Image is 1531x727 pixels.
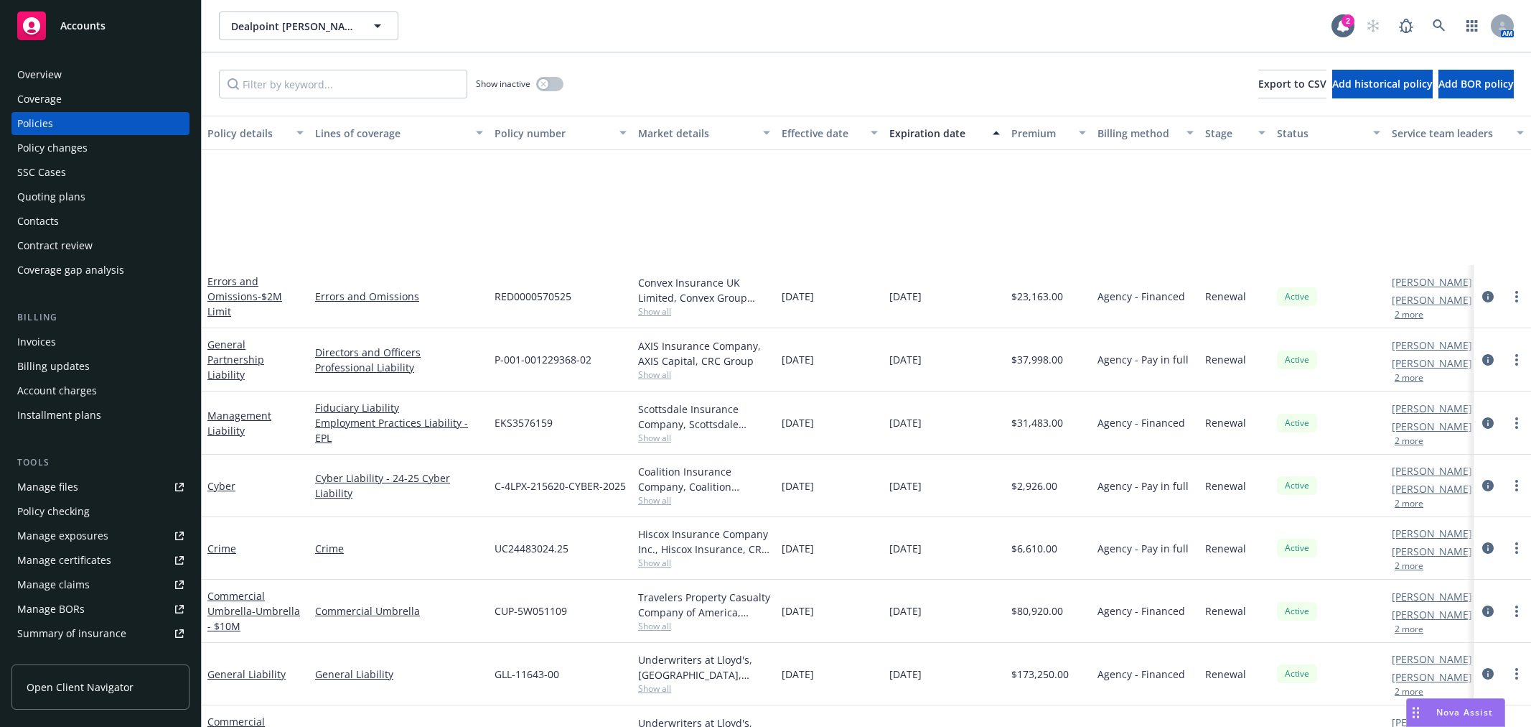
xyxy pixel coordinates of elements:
[495,415,553,430] span: EKS3576159
[11,112,189,135] a: Policies
[11,379,189,402] a: Account charges
[11,88,189,111] a: Coverage
[1271,116,1386,150] button: Status
[1258,77,1326,91] span: Export to CSV
[1258,70,1326,98] button: Export to CSV
[17,573,90,596] div: Manage claims
[11,455,189,470] div: Tools
[315,360,483,375] a: Professional Liability
[638,338,770,369] div: AXIS Insurance Company, AXIS Capital, CRC Group
[1392,607,1472,622] a: [PERSON_NAME]
[638,590,770,620] div: Travelers Property Casualty Company of America, Travelers Insurance
[1479,665,1497,682] a: circleInformation
[11,136,189,159] a: Policy changes
[1508,477,1525,494] a: more
[17,210,59,233] div: Contacts
[17,500,90,523] div: Policy checking
[889,603,922,619] span: [DATE]
[1479,477,1497,494] a: circleInformation
[1395,625,1423,634] button: 2 more
[202,116,309,150] button: Policy details
[11,63,189,86] a: Overview
[495,126,611,141] div: Policy number
[1359,11,1387,40] a: Start snowing
[1011,352,1063,367] span: $37,998.00
[315,289,483,304] a: Errors and Omissions
[207,604,300,633] span: - Umbrella - $10M
[17,355,90,378] div: Billing updates
[1199,116,1271,150] button: Stage
[1097,541,1189,556] span: Agency - Pay in full
[889,352,922,367] span: [DATE]
[1332,70,1433,98] button: Add historical policy
[17,161,66,184] div: SSC Cases
[1392,544,1472,559] a: [PERSON_NAME]
[1479,351,1497,369] a: circleInformation
[1392,292,1472,307] a: [PERSON_NAME]
[11,598,189,621] a: Manage BORs
[11,330,189,353] a: Invoices
[495,541,568,556] span: UC24483024.25
[207,479,235,493] a: Cyber
[1097,126,1178,141] div: Billing method
[638,682,770,695] span: Show all
[11,476,189,499] a: Manage files
[1395,437,1423,445] button: 2 more
[1395,687,1423,696] button: 2 more
[1097,289,1185,304] span: Agency - Financed
[17,112,53,135] div: Policies
[207,126,288,141] div: Policy details
[1011,603,1063,619] span: $80,920.00
[489,116,632,150] button: Policy number
[1436,706,1493,718] span: Nova Assist
[889,126,984,141] div: Expiration date
[60,20,106,32] span: Accounts
[1283,667,1311,680] span: Active
[1479,288,1497,305] a: circleInformation
[638,464,770,494] div: Coalition Insurance Company, Coalition Insurance Solutions (Carrier), CRC Group
[17,259,124,282] div: Coverage gap analysis
[1395,499,1423,508] button: 2 more
[782,126,862,141] div: Effective date
[11,524,189,547] a: Manage exposures
[1283,417,1311,430] span: Active
[638,527,770,557] div: Hiscox Insurance Company Inc., Hiscox Insurance, CRC Group
[1392,419,1472,434] a: [PERSON_NAME]
[1205,126,1250,141] div: Stage
[1342,14,1354,27] div: 2
[889,478,922,494] span: [DATE]
[1479,603,1497,620] a: circleInformation
[315,667,483,682] a: General Liability
[17,622,126,645] div: Summary of insurance
[1011,289,1063,304] span: $23,163.00
[476,78,530,90] span: Show inactive
[17,549,111,572] div: Manage certificates
[17,330,56,353] div: Invoices
[1092,116,1199,150] button: Billing method
[638,432,770,444] span: Show all
[17,63,62,86] div: Overview
[782,541,814,556] span: [DATE]
[782,603,814,619] span: [DATE]
[1392,589,1472,604] a: [PERSON_NAME]
[889,541,922,556] span: [DATE]
[1395,310,1423,319] button: 2 more
[1386,116,1530,150] button: Service team leaders
[638,369,770,381] span: Show all
[17,598,85,621] div: Manage BORs
[315,603,483,619] a: Commercial Umbrella
[638,402,770,432] div: Scottsdale Insurance Company, Scottsdale Insurance Company (Nationwide), E-Risk Services, CRC Group
[231,19,355,34] span: Dealpoint [PERSON_NAME], LLC
[1097,667,1185,682] span: Agency - Financed
[1205,478,1246,494] span: Renewal
[782,289,814,304] span: [DATE]
[315,126,467,141] div: Lines of coverage
[315,541,483,556] a: Crime
[17,185,85,208] div: Quoting plans
[1011,667,1069,682] span: $173,250.00
[11,185,189,208] a: Quoting plans
[27,680,134,695] span: Open Client Navigator
[11,622,189,645] a: Summary of insurance
[1277,126,1364,141] div: Status
[638,557,770,569] span: Show all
